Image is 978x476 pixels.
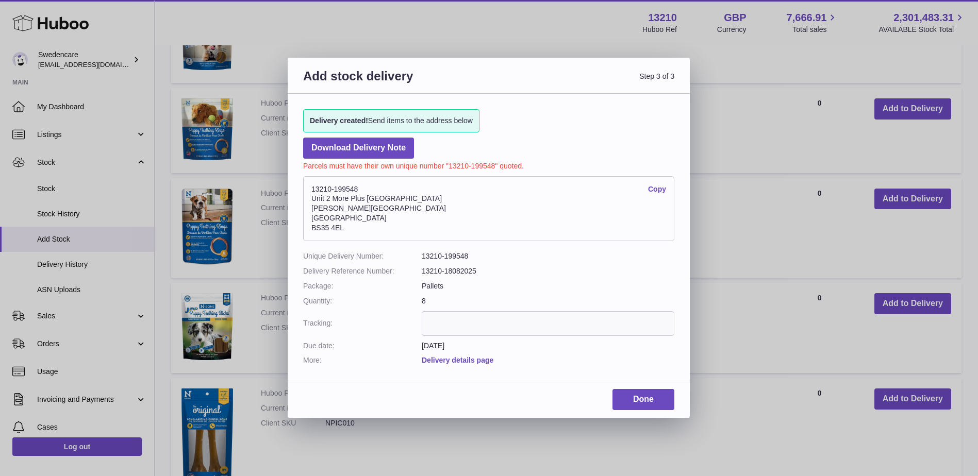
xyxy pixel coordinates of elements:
[422,251,674,261] dd: 13210-199548
[303,159,674,171] p: Parcels must have their own unique number "13210-199548" quoted.
[303,355,422,365] dt: More:
[303,266,422,276] dt: Delivery Reference Number:
[422,341,674,351] dd: [DATE]
[303,311,422,336] dt: Tracking:
[303,138,414,159] a: Download Delivery Note
[422,281,674,291] dd: Pallets
[422,356,493,364] a: Delivery details page
[612,389,674,410] a: Done
[422,266,674,276] dd: 13210-18082025
[303,251,422,261] dt: Unique Delivery Number:
[310,116,368,125] strong: Delivery created!
[648,184,666,194] a: Copy
[303,341,422,351] dt: Due date:
[303,68,489,96] h3: Add stock delivery
[303,281,422,291] dt: Package:
[310,116,473,126] span: Send items to the address below
[303,296,422,306] dt: Quantity:
[422,296,674,306] dd: 8
[489,68,674,96] span: Step 3 of 3
[303,176,674,241] address: 13210-199548 Unit 2 More Plus [GEOGRAPHIC_DATA] [PERSON_NAME][GEOGRAPHIC_DATA] [GEOGRAPHIC_DATA] ...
